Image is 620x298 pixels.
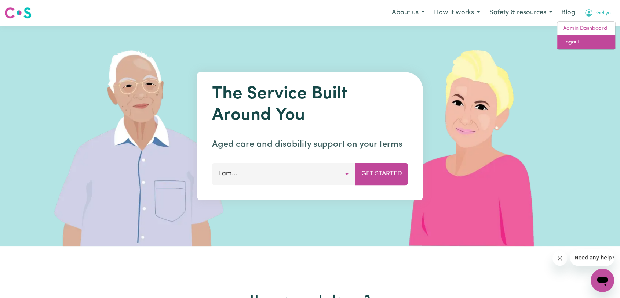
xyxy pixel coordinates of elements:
iframe: Close message [552,251,567,266]
span: Need any help? [4,5,44,11]
button: I am... [212,163,355,185]
button: Get Started [355,163,408,185]
a: Admin Dashboard [557,22,615,36]
a: Logout [557,35,615,49]
iframe: Message from company [570,249,614,266]
iframe: Button to launch messaging window [591,269,614,292]
span: Gellyn [596,9,611,17]
a: Careseekers logo [4,4,32,21]
button: About us [387,5,429,21]
p: Aged care and disability support on your terms [212,138,408,151]
button: How it works [429,5,485,21]
a: Blog [557,5,580,21]
h1: The Service Built Around You [212,84,408,126]
img: Careseekers logo [4,6,32,19]
div: My Account [557,21,616,50]
button: My Account [580,5,616,21]
button: Safety & resources [485,5,557,21]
